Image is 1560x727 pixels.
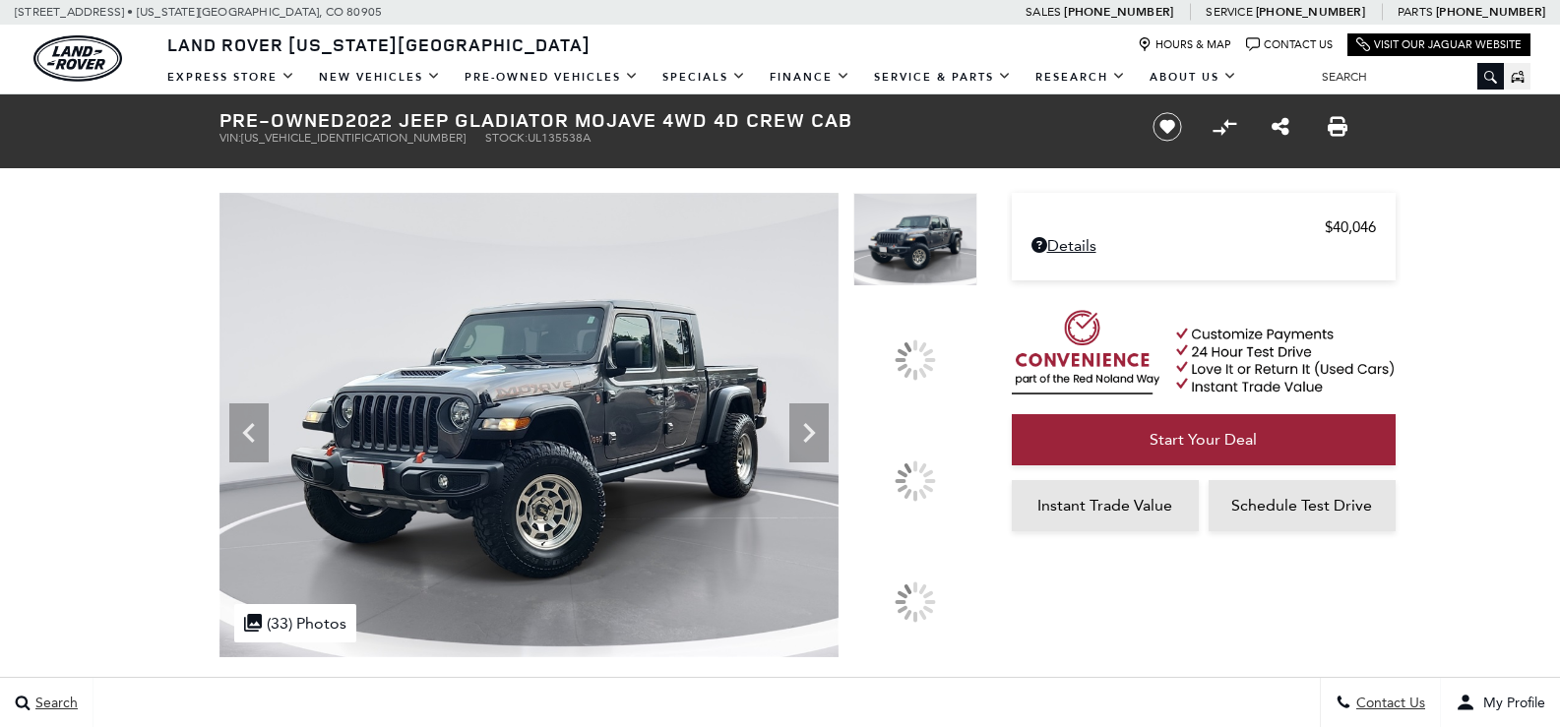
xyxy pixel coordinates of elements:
[1150,430,1257,449] span: Start Your Deal
[758,60,862,94] a: Finance
[1328,115,1347,139] a: Print this Pre-Owned 2022 Jeep Gladiator Mojave 4WD 4D Crew Cab
[651,60,758,94] a: Specials
[241,131,466,145] span: [US_VEHICLE_IDENTIFICATION_NUMBER]
[307,60,453,94] a: New Vehicles
[1307,65,1504,89] input: Search
[1441,678,1560,727] button: user-profile-menu
[1209,480,1396,531] a: Schedule Test Drive
[1272,115,1289,139] a: Share this Pre-Owned 2022 Jeep Gladiator Mojave 4WD 4D Crew Cab
[1064,4,1173,20] a: [PHONE_NUMBER]
[528,131,591,145] span: UL135538A
[1256,4,1365,20] a: [PHONE_NUMBER]
[485,131,528,145] span: Stock:
[1475,695,1545,711] span: My Profile
[1138,60,1249,94] a: About Us
[219,106,345,133] strong: Pre-Owned
[1138,37,1231,52] a: Hours & Map
[1024,60,1138,94] a: Research
[1026,5,1061,19] span: Sales
[219,193,839,657] img: Used 2022 Granite Crystal Metallic Clearcoat Jeep Mojave image 1
[1206,5,1252,19] span: Service
[453,60,651,94] a: Pre-Owned Vehicles
[31,695,78,711] span: Search
[219,109,1120,131] h1: 2022 Jeep Gladiator Mojave 4WD 4D Crew Cab
[33,35,122,82] a: land-rover
[1325,218,1376,236] span: $40,046
[1351,695,1425,711] span: Contact Us
[1231,496,1372,515] span: Schedule Test Drive
[1031,218,1376,236] a: $40,046
[219,131,241,145] span: VIN:
[15,5,382,19] a: [STREET_ADDRESS] • [US_STATE][GEOGRAPHIC_DATA], CO 80905
[1398,5,1433,19] span: Parts
[1012,414,1396,465] a: Start Your Deal
[1246,37,1333,52] a: Contact Us
[167,32,591,56] span: Land Rover [US_STATE][GEOGRAPHIC_DATA]
[862,60,1024,94] a: Service & Parts
[156,32,602,56] a: Land Rover [US_STATE][GEOGRAPHIC_DATA]
[1037,496,1172,515] span: Instant Trade Value
[156,60,307,94] a: EXPRESS STORE
[33,35,122,82] img: Land Rover
[1356,37,1522,52] a: Visit Our Jaguar Website
[234,604,356,642] div: (33) Photos
[1012,480,1199,531] a: Instant Trade Value
[1031,236,1376,255] a: Details
[853,193,977,286] img: Used 2022 Granite Crystal Metallic Clearcoat Jeep Mojave image 1
[156,60,1249,94] nav: Main Navigation
[1210,112,1239,142] button: Compare vehicle
[1146,111,1189,143] button: Save vehicle
[1436,4,1545,20] a: [PHONE_NUMBER]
